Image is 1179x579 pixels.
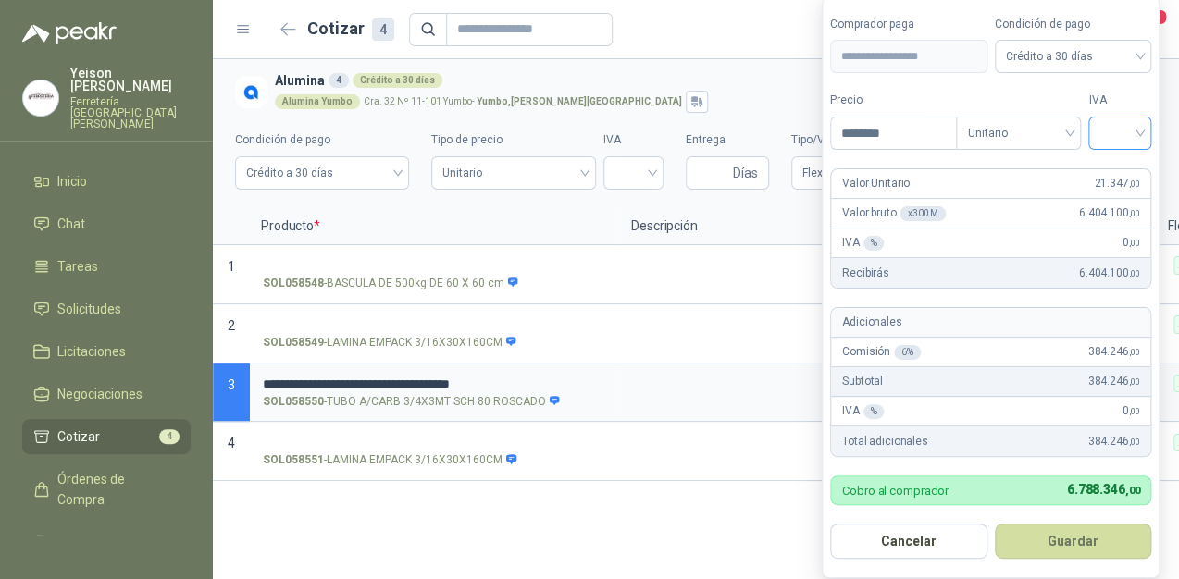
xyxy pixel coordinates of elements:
[57,384,143,404] span: Negociaciones
[364,97,682,106] p: Cra. 32 Nº 11-101 Yumbo -
[791,131,937,149] label: Tipo/Valor del flete
[805,208,916,245] p: Cantidad
[22,334,191,369] a: Licitaciones
[22,206,191,241] a: Chat
[894,345,921,360] div: 6 %
[431,131,596,149] label: Tipo de precio
[250,208,620,245] p: Producto
[22,22,117,44] img: Logo peakr
[1128,208,1139,218] span: ,00
[1094,175,1139,192] span: 21.347
[235,131,409,149] label: Condición de pago
[70,96,191,129] p: Ferretería [GEOGRAPHIC_DATA][PERSON_NAME]
[57,426,100,447] span: Cotizar
[995,524,1152,559] button: Guardar
[863,404,885,419] div: %
[842,433,928,450] p: Total adicionales
[57,532,126,552] span: Remisiones
[263,451,517,469] p: - LAMINA EMPACK 3/16X30X160CM
[1128,268,1139,278] span: ,00
[842,175,910,192] p: Valor Unitario
[1079,204,1139,222] span: 6.404.100
[228,318,235,333] span: 2
[372,18,394,41] div: 4
[307,16,394,42] h2: Cotizar
[842,204,946,222] p: Valor bruto
[620,208,805,245] p: Descripción
[22,524,191,560] a: Remisiones
[1123,234,1139,252] span: 0
[1079,265,1139,282] span: 6.404.100
[1128,347,1139,357] span: ,00
[830,524,987,559] button: Cancelar
[329,73,349,88] div: 4
[57,299,121,319] span: Solicitudes
[22,462,191,517] a: Órdenes de Compra
[275,70,1149,91] h3: Alumina
[263,393,324,411] strong: SOL058550
[1128,406,1139,416] span: ,00
[263,275,324,292] strong: SOL058548
[263,259,607,273] input: SOL058548-BASCULA DE 500kg DE 60 X 60 cm
[22,249,191,284] a: Tareas
[235,76,267,108] img: Company Logo
[228,436,235,450] span: 4
[263,436,607,450] input: SOL058551-LAMINA EMPACK 3/16X30X160CM
[22,164,191,199] a: Inicio
[477,96,682,106] strong: Yumbo , [PERSON_NAME][GEOGRAPHIC_DATA]
[57,469,173,510] span: Órdenes de Compra
[863,236,885,251] div: %
[228,377,235,392] span: 3
[263,334,517,351] p: - LAMINA EMPACK 3/16X30X160CM
[442,159,585,187] span: Unitario
[900,206,945,221] div: x 300 M
[842,265,889,282] p: Recibirás
[22,419,191,454] a: Cotizar4
[275,94,360,109] div: Alumina Yumbo
[1128,376,1139,387] span: ,00
[1128,238,1139,248] span: ,00
[263,377,607,391] input: SOL058550-TUBO A/CARB 3/4X3MT SCH 80 ROSCADO
[1067,482,1139,497] span: 6.788.346
[1128,179,1139,189] span: ,00
[228,259,235,274] span: 1
[830,92,956,109] label: Precio
[70,67,191,92] p: Yeison [PERSON_NAME]
[842,485,949,497] p: Cobro al comprador
[22,376,191,412] a: Negociaciones
[263,275,519,292] p: - BASCULA DE 500kg DE 60 X 60 cm
[1123,402,1139,420] span: 0
[246,159,398,187] span: Crédito a 30 días
[733,157,758,189] span: Días
[967,119,1070,147] span: Unitario
[57,171,87,191] span: Inicio
[353,73,442,88] div: Crédito a 30 días
[995,16,1152,33] label: Condición de pago
[842,314,901,331] p: Adicionales
[1087,433,1139,450] span: 384.246
[263,451,324,469] strong: SOL058551
[263,318,607,332] input: SOL058549-LAMINA EMPACK 3/16X30X160CM
[603,131,664,149] label: IVA
[842,402,884,420] p: IVA
[802,159,839,187] span: Flex
[1124,485,1139,497] span: ,00
[23,80,58,116] img: Company Logo
[842,234,884,252] p: IVA
[686,131,769,149] label: Entrega
[263,393,561,411] p: - TUBO A/CARB 3/4X3MT SCH 80 ROSCADO
[57,341,126,362] span: Licitaciones
[1128,437,1139,447] span: ,00
[159,429,180,444] span: 4
[842,343,921,361] p: Comisión
[1088,92,1151,109] label: IVA
[1087,343,1139,361] span: 384.246
[1087,373,1139,390] span: 384.246
[263,334,324,351] strong: SOL058549
[830,16,987,33] label: Comprador paga
[57,256,98,277] span: Tareas
[22,291,191,326] a: Solicitudes
[57,214,85,234] span: Chat
[842,373,883,390] p: Subtotal
[1006,43,1141,70] span: Crédito a 30 días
